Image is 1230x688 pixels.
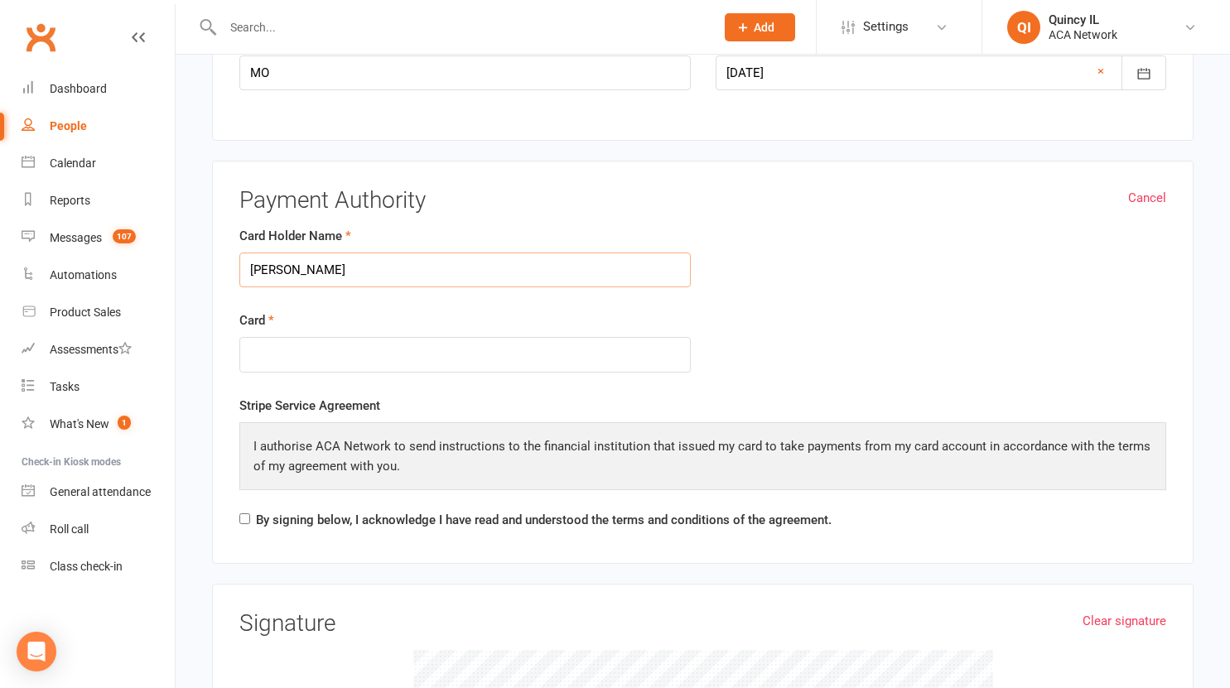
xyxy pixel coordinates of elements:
a: Cancel [1128,188,1166,208]
div: General attendance [50,485,151,498]
div: People [50,119,87,132]
label: Card Holder Name [239,226,351,246]
div: Messages [50,231,102,244]
span: Settings [863,8,909,46]
a: Roll call [22,511,175,548]
span: 107 [113,229,136,243]
button: Add [725,13,795,41]
div: Quincy IL [1049,12,1117,27]
div: Product Sales [50,306,121,319]
div: I authorise ACA Network to send instructions to the financial institution that issued my card to ... [239,422,1166,490]
a: Product Sales [22,294,175,331]
a: Assessments [22,331,175,368]
input: Name on card [239,253,691,287]
span: 1 [118,416,131,430]
a: Dashboard [22,70,175,108]
div: Automations [50,268,117,281]
input: Search... [218,16,703,39]
a: Messages 107 [22,219,175,257]
div: Assessments [50,343,132,356]
a: Reports [22,182,175,219]
div: Calendar [50,156,96,170]
a: What's New1 [22,406,175,443]
div: Class check-in [50,560,123,573]
div: QI [1007,11,1040,44]
div: Tasks [50,380,80,393]
div: Dashboard [50,82,107,95]
a: General attendance kiosk mode [22,474,175,511]
label: Card [239,310,274,330]
label: Stripe Service Agreement [239,396,380,416]
a: Tasks [22,368,175,406]
div: Open Intercom Messenger [17,632,56,671]
a: × [1097,61,1104,81]
h3: Payment Authority [239,188,1166,214]
a: People [22,108,175,145]
label: By signing below, I acknowledge I have read and understood the terms and conditions of the agreem... [256,510,832,530]
a: Class kiosk mode [22,548,175,585]
a: Clear signature [1083,611,1166,631]
a: Automations [22,257,175,294]
a: Calendar [22,145,175,182]
div: What's New [50,417,109,431]
div: Reports [50,194,90,207]
div: ACA Network [1049,27,1117,42]
h3: Signature [239,611,1166,637]
a: Clubworx [20,17,61,58]
div: Roll call [50,522,89,536]
span: Add [754,21,774,34]
iframe: Secure card payment input frame [250,348,680,362]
